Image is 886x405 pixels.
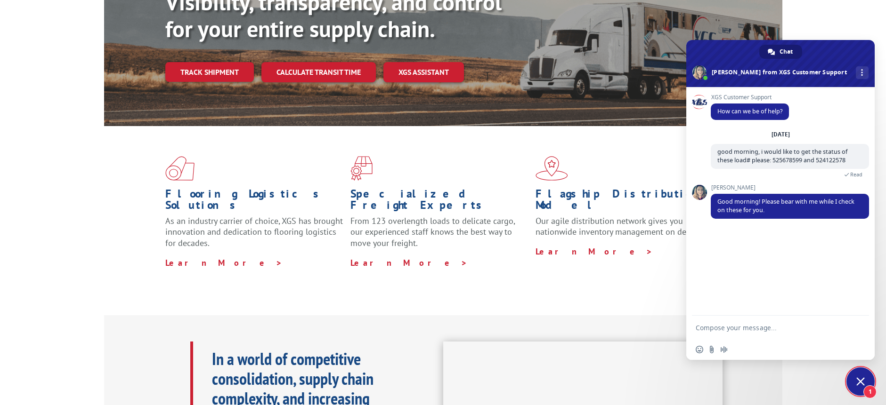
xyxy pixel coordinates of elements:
a: Close chat [846,367,875,396]
span: [PERSON_NAME] [711,184,869,191]
span: Insert an emoji [696,346,703,353]
p: From 123 overlength loads to delicate cargo, our experienced staff knows the best way to move you... [350,215,528,257]
h1: Flagship Distribution Model [536,188,714,215]
a: Chat [759,45,802,59]
h1: Flooring Logistics Solutions [165,188,343,215]
span: 1 [863,385,877,398]
span: Our agile distribution network gives you nationwide inventory management on demand. [536,215,709,238]
a: Learn More > [165,257,283,268]
h1: Specialized Freight Experts [350,188,528,215]
span: Chat [780,45,793,59]
a: Learn More > [350,257,468,268]
span: Good morning! Please bear with me while I check on these for you. [717,198,854,214]
a: Track shipment [165,62,254,82]
a: Calculate transit time [261,62,376,82]
span: As an industry carrier of choice, XGS has brought innovation and dedication to flooring logistics... [165,215,343,249]
span: XGS Customer Support [711,94,789,101]
span: good morning, i would like to get the status of these load# please: 525678599 and 524122578 [717,148,847,164]
textarea: Compose your message... [696,316,846,339]
a: Learn More > [536,246,653,257]
span: Read [850,171,862,178]
span: How can we be of help? [717,107,782,115]
img: xgs-icon-focused-on-flooring-red [350,156,373,181]
span: Audio message [720,346,728,353]
span: Send a file [708,346,715,353]
div: [DATE] [772,132,790,137]
img: xgs-icon-total-supply-chain-intelligence-red [165,156,195,181]
a: XGS ASSISTANT [383,62,464,82]
img: xgs-icon-flagship-distribution-model-red [536,156,568,181]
